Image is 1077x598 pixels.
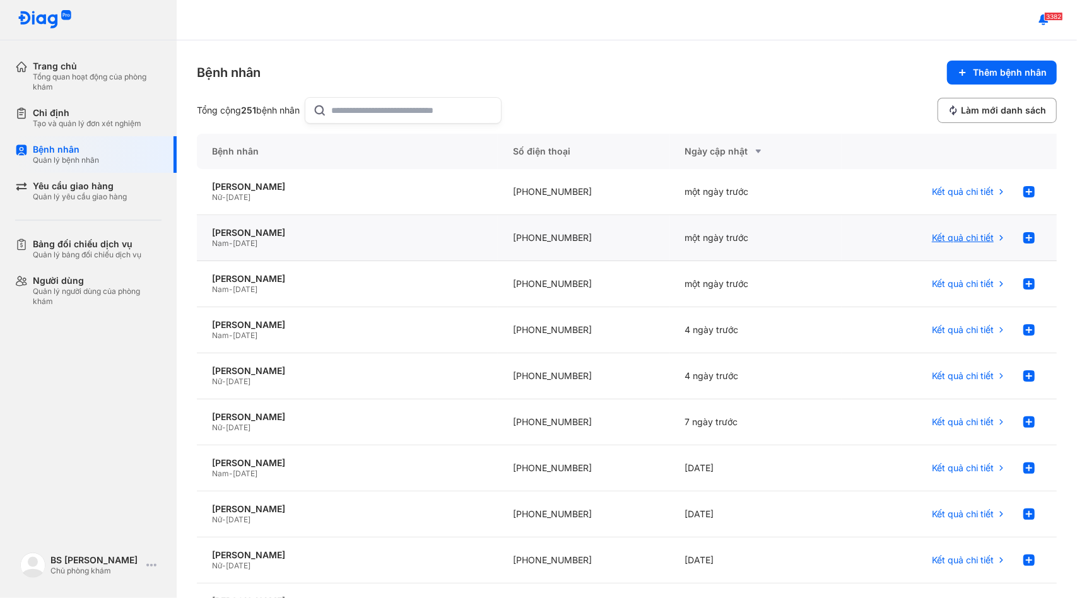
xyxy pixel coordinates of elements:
div: BS [PERSON_NAME] [50,554,141,566]
div: Người dùng [33,275,162,286]
span: Thêm bệnh nhân [973,67,1047,78]
span: Nam [212,469,229,478]
span: - [222,515,226,524]
button: Làm mới danh sách [938,98,1057,123]
div: 7 ngày trước [670,399,842,445]
span: Nữ [212,192,222,202]
div: [PHONE_NUMBER] [498,169,670,215]
div: Ngày cập nhật [685,144,827,159]
span: Làm mới danh sách [961,105,1046,116]
div: Quản lý người dùng của phòng khám [33,286,162,307]
div: [PERSON_NAME] [212,549,483,561]
span: [DATE] [233,238,257,248]
img: logo [18,10,72,30]
span: [DATE] [233,331,257,340]
span: - [229,331,233,340]
div: [PERSON_NAME] [212,365,483,377]
div: [PERSON_NAME] [212,273,483,284]
div: [PERSON_NAME] [212,503,483,515]
div: Bệnh nhân [33,144,99,155]
span: [DATE] [226,515,250,524]
span: [DATE] [226,561,250,570]
span: Kết quả chi tiết [932,232,994,243]
span: Kết quả chi tiết [932,186,994,197]
div: [PERSON_NAME] [212,227,483,238]
span: - [229,284,233,294]
div: [PERSON_NAME] [212,411,483,423]
div: Tạo và quản lý đơn xét nghiệm [33,119,141,129]
div: [PHONE_NUMBER] [498,537,670,583]
div: Chủ phòng khám [50,566,141,576]
span: Kết quả chi tiết [932,416,994,428]
div: [PHONE_NUMBER] [498,307,670,353]
span: - [222,192,226,202]
span: [DATE] [233,469,257,478]
button: Thêm bệnh nhân [947,61,1057,85]
span: - [229,238,233,248]
div: Số điện thoại [498,134,670,169]
div: Chỉ định [33,107,141,119]
span: [DATE] [226,192,250,202]
div: 4 ngày trước [670,353,842,399]
div: [DATE] [670,445,842,491]
div: Tổng cộng bệnh nhân [197,105,300,116]
div: Bệnh nhân [197,64,261,81]
span: 251 [241,105,256,115]
span: 3382 [1044,12,1063,21]
span: Nam [212,284,229,294]
span: Nam [212,331,229,340]
div: [PERSON_NAME] [212,319,483,331]
div: một ngày trước [670,261,842,307]
div: [DATE] [670,537,842,583]
div: một ngày trước [670,169,842,215]
span: - [222,377,226,386]
div: Quản lý bảng đối chiếu dịch vụ [33,250,141,260]
span: - [222,561,226,570]
span: Kết quả chi tiết [932,370,994,382]
span: [DATE] [233,284,257,294]
span: Kết quả chi tiết [932,508,994,520]
div: [PHONE_NUMBER] [498,445,670,491]
div: [PHONE_NUMBER] [498,215,670,261]
div: Quản lý yêu cầu giao hàng [33,192,127,202]
span: Nữ [212,423,222,432]
span: Nữ [212,377,222,386]
div: Yêu cầu giao hàng [33,180,127,192]
div: một ngày trước [670,215,842,261]
span: [DATE] [226,423,250,432]
span: Kết quả chi tiết [932,278,994,290]
div: [PHONE_NUMBER] [498,261,670,307]
span: Nữ [212,515,222,524]
span: - [229,469,233,478]
div: 4 ngày trước [670,307,842,353]
span: [DATE] [226,377,250,386]
div: [PHONE_NUMBER] [498,399,670,445]
span: Nam [212,238,229,248]
div: [PERSON_NAME] [212,457,483,469]
div: Bệnh nhân [197,134,498,169]
div: Quản lý bệnh nhân [33,155,99,165]
span: Nữ [212,561,222,570]
div: [DATE] [670,491,842,537]
div: Trang chủ [33,61,162,72]
div: [PHONE_NUMBER] [498,491,670,537]
span: Kết quả chi tiết [932,554,994,566]
div: Tổng quan hoạt động của phòng khám [33,72,162,92]
img: logo [20,553,45,578]
span: - [222,423,226,432]
div: [PERSON_NAME] [212,181,483,192]
div: [PHONE_NUMBER] [498,353,670,399]
span: Kết quả chi tiết [932,324,994,336]
span: Kết quả chi tiết [932,462,994,474]
div: Bảng đối chiếu dịch vụ [33,238,141,250]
